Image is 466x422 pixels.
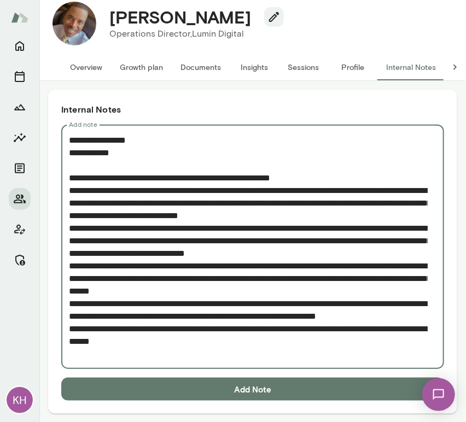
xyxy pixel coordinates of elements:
[9,219,31,241] button: Client app
[9,157,31,179] button: Documents
[11,7,28,28] img: Mento
[9,127,31,149] button: Insights
[9,188,31,210] button: Members
[53,2,96,45] img: Ricky Wray
[9,66,31,87] button: Sessions
[109,27,275,40] p: Operations Director, Lumin Digital
[109,7,251,27] h4: [PERSON_NAME]
[111,54,172,80] button: Growth plan
[230,54,279,80] button: Insights
[61,103,444,116] h6: Internal Notes
[61,378,444,401] button: Add Note
[9,35,31,57] button: Home
[172,54,230,80] button: Documents
[9,249,31,271] button: Manage
[69,120,97,129] label: Add note
[61,54,111,80] button: Overview
[279,54,328,80] button: Sessions
[7,387,33,413] div: KH
[9,96,31,118] button: Growth Plan
[377,54,445,80] button: Internal Notes
[328,54,377,80] button: Profile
